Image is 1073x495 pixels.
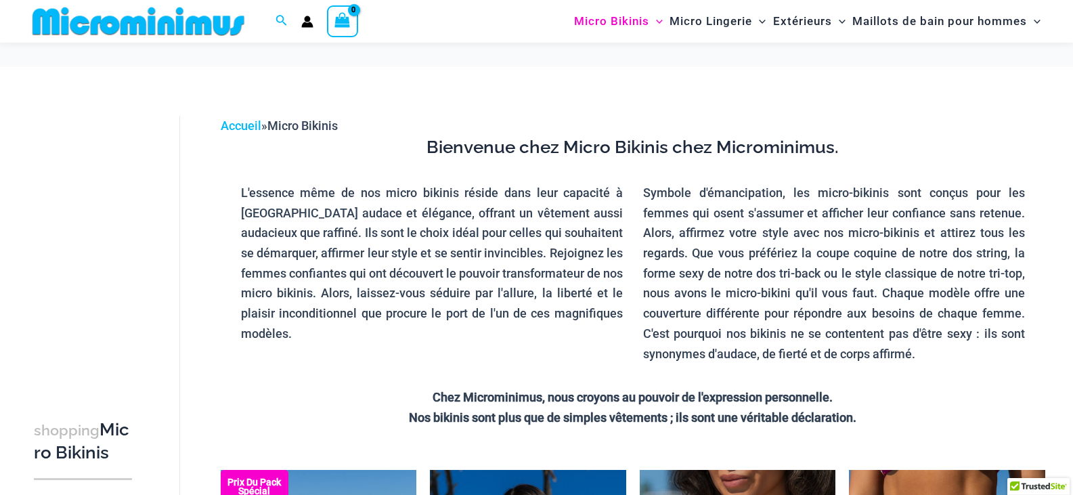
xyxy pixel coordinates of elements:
font: shopping [34,422,100,439]
font: Micro Lingerie [670,14,752,28]
a: Accueil [221,119,261,133]
span: Menu Basculer [832,4,846,39]
font: Symbole d'émancipation, les micro-bikinis sont conçus pour les femmes qui osent s'assumer et affi... [643,186,1025,361]
span: Menu Basculer [649,4,663,39]
font: Bienvenue chez Micro Bikinis chez Microminimus. [426,137,839,157]
font: Extérieurs [773,14,832,28]
font: L'essence même de nos micro bikinis réside dans leur capacité à [GEOGRAPHIC_DATA] audace et éléga... [241,186,623,341]
a: ExtérieursMenu BasculerMenu Basculer [770,4,849,39]
font: Nos bikinis sont plus que de simples vêtements ; ils sont une véritable déclaration. [409,410,856,425]
a: Lien vers l'icône de recherche [276,13,288,30]
a: Micro LingerieMenu BasculerMenu Basculer [666,4,769,39]
iframe: TrustedSite Certified [34,105,156,376]
font: Micro Bikinis [574,14,649,28]
a: Maillots de bain pour hommesMenu BasculerMenu Basculer [849,4,1044,39]
img: LOGO DE LA BOUTIQUE MM À PLAT [27,6,250,37]
font: Micro Bikinis [267,119,338,133]
span: Menu Basculer [1027,4,1041,39]
span: Menu Basculer [752,4,766,39]
font: Chez Microminimus, nous croyons au pouvoir de l'expression personnelle. [433,390,833,404]
nav: Navigation du site [569,2,1046,41]
a: Micro BikinisMenu BasculerMenu Basculer [571,4,666,39]
a: Voir le panier, vide [327,5,358,37]
font: Maillots de bain pour hommes [852,14,1027,28]
font: » [261,119,267,133]
a: Lien vers l'icône du compte [301,16,313,28]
